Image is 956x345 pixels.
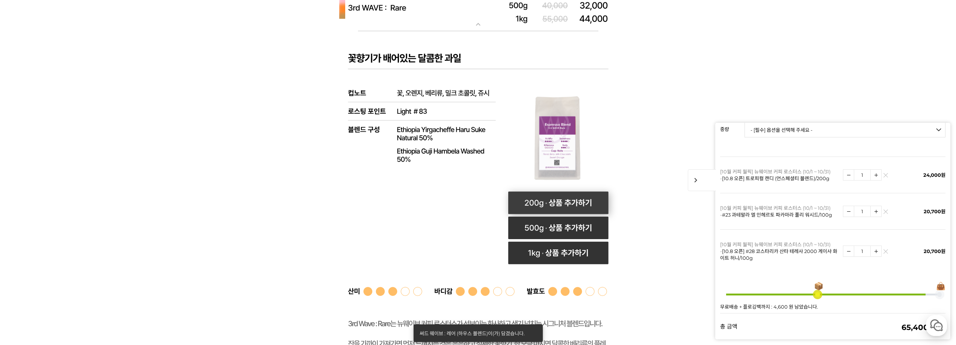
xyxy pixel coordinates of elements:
[902,323,935,332] em: 65,400원
[414,324,540,342] div: 써드 웨이브 : 레어 (하우스 블렌드)이(가) 담겼습니다.
[884,251,888,255] img: 삭제
[69,250,78,256] span: 대화
[471,20,486,29] mat-icon: expand_more
[720,304,945,309] p: 무료배송 + 플로깅백까지 : 4,600 원 남았습니다.
[97,238,144,257] a: 설정
[720,248,837,261] span: [10.8 오픈] #28 코스타리카 산타 테레사 2000 게이샤 화이트 허니/100g
[720,118,745,135] th: 중량
[688,169,716,191] span: chevron_right
[843,206,854,217] img: 수량감소
[871,170,881,180] img: 수량증가
[902,324,945,331] span: (3개)
[722,175,829,181] span: [10.8 오픈] 트로피컬 캔디 (언스페셜티 블렌드)/200g
[116,249,125,255] span: 설정
[720,168,839,182] p: [10월 커피 월픽] 뉴웨이브 커피 로스터스 (10/1 ~ 10/31) -
[884,211,888,215] img: 삭제
[871,206,881,217] img: 수량증가
[50,238,97,257] a: 대화
[720,205,839,218] p: [10월 커피 월픽] 뉴웨이브 커피 로스터스 (10/1 ~ 10/31) -
[843,170,854,180] img: 수량감소
[843,246,854,256] img: 수량감소
[814,282,823,290] span: 📦
[720,241,839,261] p: [10월 커피 월픽] 뉴웨이브 커피 로스터스 (10/1 ~ 10/31) -
[924,248,945,254] span: 20,700원
[722,212,832,218] span: #23 과테말라 엘 인헤르토 파카마라 풀리 워시드/100g
[924,208,945,214] span: 20,700원
[24,249,28,255] span: 홈
[923,172,945,178] span: 24,000원
[936,282,945,290] span: 👜
[871,246,881,256] img: 수량증가
[720,324,737,331] strong: 총 금액
[2,238,50,257] a: 홈
[884,175,888,179] img: 삭제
